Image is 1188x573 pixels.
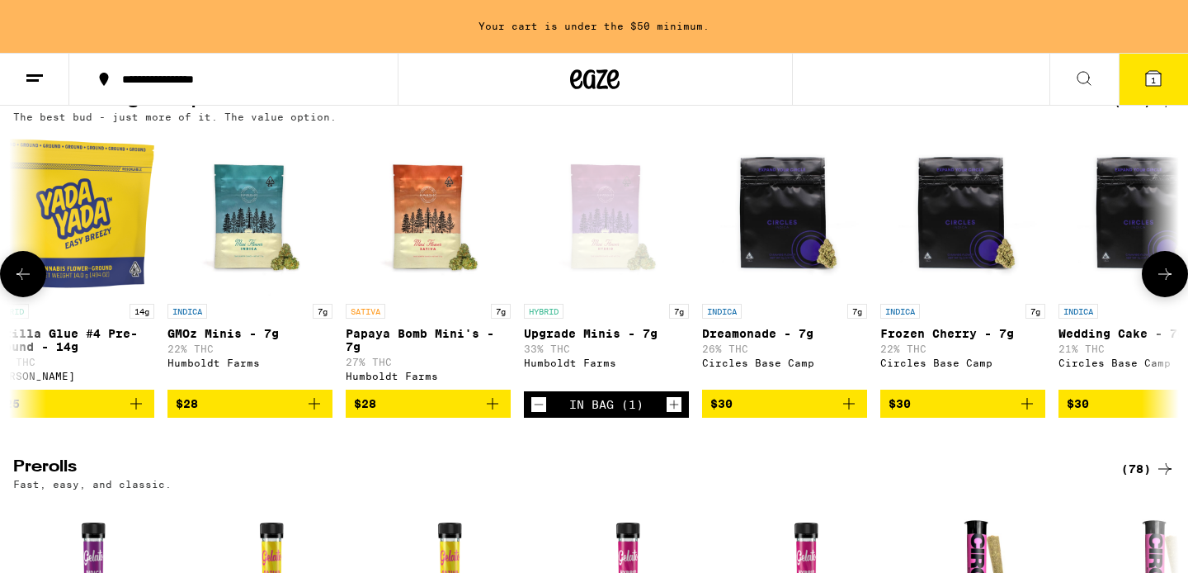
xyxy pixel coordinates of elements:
[167,304,207,319] p: INDICA
[1121,459,1175,479] a: (78)
[346,130,511,296] img: Humboldt Farms - Papaya Bomb Mini's - 7g
[130,304,154,319] p: 14g
[530,396,547,413] button: Decrement
[880,358,1045,368] div: Circles Base Camp
[346,304,385,319] p: SATIVA
[346,371,511,381] div: Humboldt Farms
[524,327,689,340] p: Upgrade Minis - 7g
[167,327,332,340] p: GMOz Minis - 7g
[13,459,1094,479] h2: Prerolls
[167,130,332,296] img: Humboldt Farms - GMOz Minis - 7g
[880,130,1045,296] img: Circles Base Camp - Frozen Cherry - 7g
[524,304,563,319] p: HYBRID
[702,304,742,319] p: INDICA
[702,130,867,390] a: Open page for Dreamonade - 7g from Circles Base Camp
[569,398,643,411] div: In Bag (1)
[313,304,332,319] p: 7g
[346,130,511,390] a: Open page for Papaya Bomb Mini's - 7g from Humboldt Farms
[880,343,1045,354] p: 22% THC
[524,130,689,391] a: Open page for Upgrade Minis - 7g from Humboldt Farms
[346,357,511,367] p: 27% THC
[847,304,867,319] p: 7g
[880,390,1045,418] button: Add to bag
[1119,54,1188,105] button: 1
[524,358,689,368] div: Humboldt Farms
[889,397,911,410] span: $30
[346,390,511,418] button: Add to bag
[167,343,332,354] p: 22% THC
[1058,304,1098,319] p: INDICA
[176,397,198,410] span: $28
[354,397,376,410] span: $28
[880,304,920,319] p: INDICA
[702,327,867,340] p: Dreamonade - 7g
[710,397,733,410] span: $30
[167,130,332,390] a: Open page for GMOz Minis - 7g from Humboldt Farms
[1025,304,1045,319] p: 7g
[346,327,511,353] p: Papaya Bomb Mini's - 7g
[702,130,867,296] img: Circles Base Camp - Dreamonade - 7g
[669,304,689,319] p: 7g
[13,111,337,122] p: The best bud - just more of it. The value option.
[666,396,682,413] button: Increment
[880,327,1045,340] p: Frozen Cherry - 7g
[702,390,867,418] button: Add to bag
[1151,75,1156,85] span: 1
[167,390,332,418] button: Add to bag
[167,358,332,368] div: Humboldt Farms
[524,343,689,354] p: 33% THC
[1067,397,1089,410] span: $30
[880,130,1045,390] a: Open page for Frozen Cherry - 7g from Circles Base Camp
[13,479,172,490] p: Fast, easy, and classic.
[702,358,867,368] div: Circles Base Camp
[702,343,867,354] p: 26% THC
[491,304,511,319] p: 7g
